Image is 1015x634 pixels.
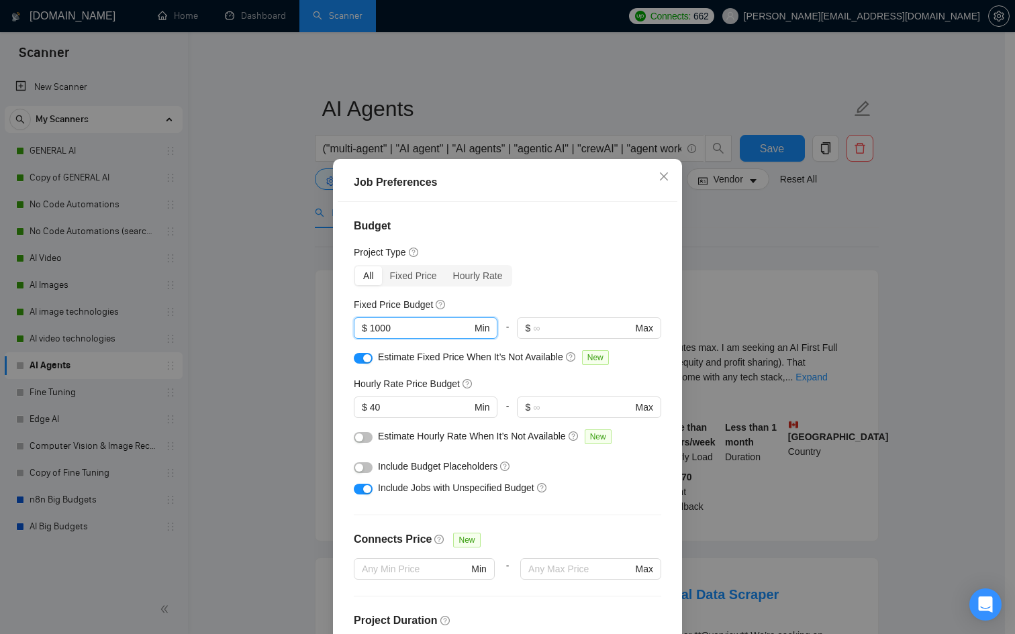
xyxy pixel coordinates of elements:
[382,266,445,285] div: Fixed Price
[354,245,406,260] h5: Project Type
[378,482,534,493] span: Include Jobs with Unspecified Budget
[528,562,632,576] input: Any Max Price
[354,376,460,391] h5: Hourly Rate Price Budget
[533,400,632,415] input: ∞
[497,397,517,429] div: -
[378,431,566,441] span: Estimate Hourly Rate When It’s Not Available
[471,562,487,576] span: Min
[525,321,530,335] span: $
[362,321,367,335] span: $
[354,531,432,547] h4: Connects Price
[585,429,612,444] span: New
[659,171,669,182] span: close
[566,352,577,362] span: question-circle
[409,247,420,258] span: question-circle
[370,321,472,335] input: 0
[463,378,473,389] span: question-circle
[495,558,520,596] div: -
[354,174,661,191] div: Job Preferences
[475,321,490,335] span: Min
[636,400,653,415] span: Max
[362,400,367,415] span: $
[354,613,661,629] h4: Project Duration
[354,218,661,234] h4: Budget
[354,297,433,312] h5: Fixed Price Budget
[436,299,446,310] span: question-circle
[453,533,480,547] span: New
[362,562,469,576] input: Any Min Price
[636,562,653,576] span: Max
[445,266,511,285] div: Hourly Rate
[533,321,632,335] input: ∞
[969,588,1002,621] div: Open Intercom Messenger
[475,400,490,415] span: Min
[500,461,511,472] span: question-circle
[569,431,579,441] span: question-circle
[582,350,609,365] span: New
[434,534,445,545] span: question-circle
[378,352,563,362] span: Estimate Fixed Price When It’s Not Available
[497,317,517,350] div: -
[370,400,472,415] input: 0
[378,461,497,472] span: Include Budget Placeholders
[440,615,451,626] span: question-circle
[537,482,548,493] span: question-circle
[525,400,530,415] span: $
[636,321,653,335] span: Max
[646,159,682,195] button: Close
[355,266,382,285] div: All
